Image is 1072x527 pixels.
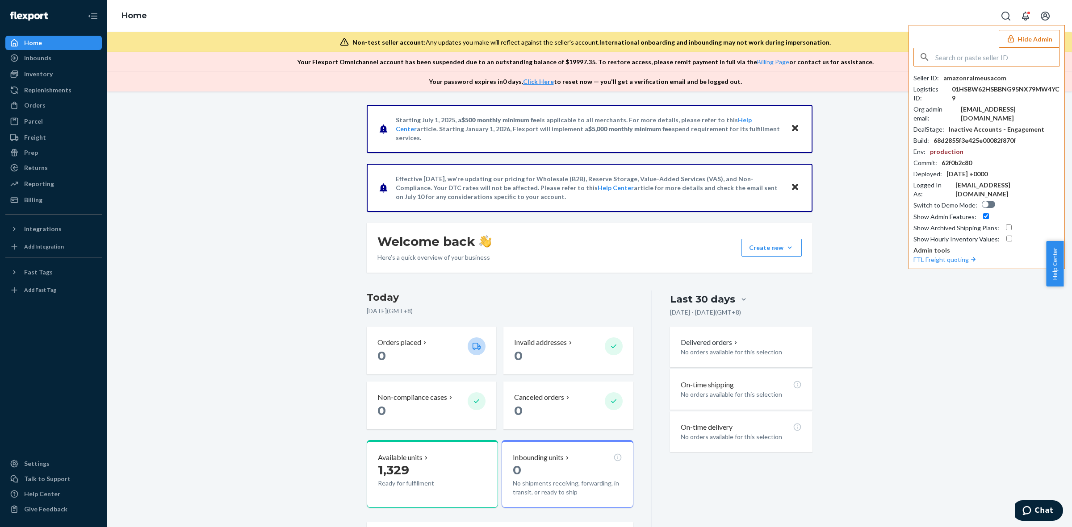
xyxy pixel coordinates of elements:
p: Ready for fulfillment [378,479,461,488]
p: Your Flexport Omnichannel account has been suspended due to an outstanding balance of $ 19997.35 ... [297,58,874,66]
a: Add Integration [5,240,102,254]
div: Show Admin Features : [913,212,976,221]
a: Reporting [5,177,102,191]
a: Parcel [5,114,102,129]
div: production [930,147,963,156]
p: Your password expires in 0 days . to reset now — you'll get a verification email and be logged out. [429,77,742,86]
button: Talk to Support [5,472,102,486]
div: Inventory [24,70,53,79]
div: Deployed : [913,170,942,178]
p: Admin tools [913,246,1060,255]
div: amazonralmeusacom [943,74,1006,83]
p: No orders available for this selection [681,348,802,357]
div: Commit : [913,158,937,167]
p: Available units [378,452,423,463]
a: Click Here [523,78,554,85]
p: Delivered orders [681,337,739,348]
div: 62f0b2c80 [942,158,972,167]
iframe: Opens a widget where you can chat to one of our agents [1015,500,1063,523]
div: [EMAIL_ADDRESS][DOMAIN_NAME] [961,105,1060,123]
p: Effective [DATE], we're updating our pricing for Wholesale (B2B), Reserve Storage, Value-Added Se... [396,174,782,201]
a: Billing Page [757,58,789,66]
div: Show Hourly Inventory Values : [913,235,1000,244]
a: Settings [5,456,102,471]
div: Inactive Accounts - Engagement [949,125,1044,134]
p: On-time shipping [681,380,734,390]
div: Billing [24,195,42,204]
div: DealStage : [913,125,944,134]
img: Flexport logo [10,12,48,21]
div: Returns [24,163,48,172]
p: Inbounding units [513,452,564,463]
a: Inbounds [5,51,102,65]
div: Build : [913,136,929,145]
img: hand-wave emoji [479,235,491,248]
div: 01HSBW62HSBBNG95NX79MW4YC9 [952,85,1060,103]
button: Fast Tags [5,265,102,279]
h3: Today [367,290,633,305]
p: No shipments receiving, forwarding, in transit, or ready to ship [513,479,622,497]
div: Parcel [24,117,43,126]
div: Fast Tags [24,268,53,277]
button: Hide Admin [999,30,1060,48]
a: Home [5,36,102,50]
button: Close Navigation [84,7,102,25]
div: Org admin email : [913,105,956,123]
a: Replenishments [5,83,102,97]
button: Close [789,122,801,135]
span: Non-test seller account: [352,38,426,46]
button: Inbounding units0No shipments receiving, forwarding, in transit, or ready to ship [502,440,633,508]
a: Inventory [5,67,102,81]
p: Here’s a quick overview of your business [377,253,491,262]
span: $500 monthly minimum fee [461,116,540,124]
div: Switch to Demo Mode : [913,201,977,210]
div: Replenishments [24,86,71,95]
p: On-time delivery [681,422,733,432]
p: No orders available for this selection [681,432,802,441]
button: Integrations [5,222,102,236]
button: Non-compliance cases 0 [367,382,496,429]
p: No orders available for this selection [681,390,802,399]
span: 0 [513,462,521,477]
div: Logistics ID : [913,85,947,103]
div: [EMAIL_ADDRESS][DOMAIN_NAME] [955,181,1060,199]
div: Inbounds [24,54,51,62]
a: FTL Freight quoting [913,256,978,263]
a: Prep [5,145,102,160]
a: Help Center [598,184,634,191]
div: Settings [24,459,50,468]
h1: Welcome back [377,233,491,249]
div: Prep [24,148,38,157]
span: 0 [514,403,523,418]
p: Canceled orders [514,392,564,403]
a: Freight [5,130,102,145]
a: Returns [5,161,102,175]
button: Invalid addresses 0 [503,327,633,374]
button: Open account menu [1036,7,1054,25]
div: 68d2855f3e425e00082f870f [934,136,1016,145]
div: Add Integration [24,243,64,250]
ol: breadcrumbs [114,3,154,29]
div: Talk to Support [24,474,71,483]
div: Home [24,38,42,47]
button: Create new [741,239,802,257]
span: 0 [514,348,523,363]
input: Search or paste seller ID [935,48,1059,66]
p: Invalid addresses [514,337,567,348]
a: Help Center [5,487,102,501]
div: Freight [24,133,46,142]
a: Orders [5,98,102,112]
button: Orders placed 0 [367,327,496,374]
span: 1,329 [378,462,409,477]
div: Show Archived Shipping Plans : [913,224,999,232]
div: Last 30 days [670,292,735,306]
button: Help Center [1046,241,1064,286]
div: Integrations [24,224,62,233]
button: Canceled orders 0 [503,382,633,429]
div: Add Fast Tag [24,286,56,294]
div: Seller ID : [913,74,939,83]
a: Home [121,11,147,21]
a: Billing [5,193,102,207]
